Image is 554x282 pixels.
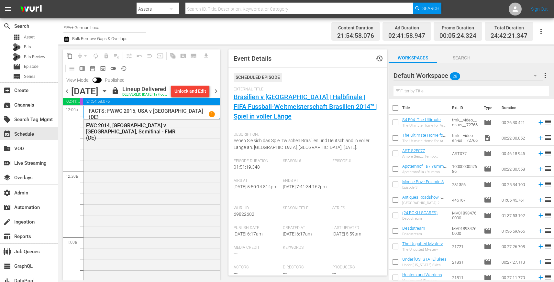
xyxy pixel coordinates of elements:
[402,241,443,246] a: The Ungutted Mystery
[3,262,11,270] span: GraphQL
[484,196,492,204] span: Episode
[449,130,481,146] td: tmk__video__en-us__72766
[234,159,280,164] span: Episode Duration
[3,159,11,167] span: Live Streaming
[491,23,527,32] div: Total Duration
[234,212,254,217] span: 69822602
[484,243,492,250] span: Episode
[91,51,101,61] span: Loop Content
[89,108,209,120] p: FACTS: FWWC 2015, USA v [GEOGRAPHIC_DATA] (DE)
[402,226,425,231] a: Deadstream
[71,86,98,97] div: [DATE]
[3,174,11,182] span: Overlays
[283,184,327,189] span: [DATE] 7:41:34.162pm
[283,245,329,250] span: Keywords
[3,204,11,211] span: Automation
[537,243,544,250] svg: Add to Schedule
[4,5,12,13] span: menu
[498,99,537,117] th: Duration
[537,165,544,172] svg: Add to Schedule
[402,263,447,267] div: Under [US_STATE] Skies
[544,134,552,141] span: reorder
[402,170,447,174] div: Apotemnofilia / Yummo Spot
[3,22,11,30] span: Search
[484,165,492,173] span: Episode
[544,165,552,172] span: reorder
[234,265,280,270] span: Actors
[413,3,441,14] button: Search
[375,55,383,62] span: Event History
[101,51,111,61] span: Select an event to delete
[544,227,552,235] span: reorder
[3,130,11,138] span: Schedule
[449,192,481,208] td: 445167
[499,161,535,177] td: 00:22:30.558
[537,196,544,204] svg: Add to Schedule
[3,248,11,256] span: Job Queues
[178,51,188,61] span: Create Search Block
[541,68,549,83] button: more_vert
[283,159,329,164] span: Season #
[499,239,535,254] td: 00:27:26.708
[234,87,379,92] span: External Title
[24,44,31,50] span: Bits
[402,164,447,173] a: Apotemnofilia / Yummo Spot
[63,78,93,83] span: View Mode:
[544,180,552,188] span: reorder
[93,78,97,82] span: Toggle to switch from Published to Draft view.
[3,233,11,240] span: Reports
[13,63,21,71] span: Episode
[402,210,440,220] a: (24 ROKU SCARES) Deadstream
[480,99,498,117] th: Type
[283,225,329,231] span: Created At
[111,51,122,61] span: Clear Lineup
[402,117,443,127] a: S4 E04: The Ultimate Home for Art Lovers
[402,247,443,252] div: The Ungutted Mystery
[449,177,481,192] td: 281356
[75,51,91,61] span: Remove Gaps & Overlaps
[3,145,11,152] span: VOD
[371,51,387,66] button: history
[484,150,492,157] span: Episode
[388,32,425,40] span: 02:41:58.947
[537,150,544,157] svg: Add to Schedule
[100,65,106,72] span: preview_outlined
[102,78,128,83] span: Published
[332,265,379,270] span: Producers
[388,23,425,32] div: Ad Duration
[450,69,460,83] span: 28
[234,206,280,211] span: Wurl Id
[155,51,165,61] span: Update Metadata from Key Asset
[165,49,178,62] span: Refresh All Search Blocks
[484,227,492,235] span: Episode
[544,196,552,204] span: reorder
[449,115,481,130] td: tmk__video__en-us__72766
[86,122,186,141] div: FWC 2014, [GEOGRAPHIC_DATA] v [GEOGRAPHIC_DATA], Semifinal - FMR (DE)
[122,49,134,62] span: Customize Events
[234,132,379,137] span: Description:
[24,63,39,70] span: Episode
[402,195,445,209] a: Antiques Roadshow - [GEOGRAPHIC_DATA] 2 (S47E13)
[283,271,287,276] span: ---
[537,274,544,281] svg: Add to Schedule
[393,67,543,85] div: Default Workspace
[439,32,476,40] span: 00:05:24.324
[63,87,71,95] span: chevron_left
[283,178,329,183] span: Ends At
[537,181,544,188] svg: Add to Schedule
[402,185,447,190] div: Episode 3
[537,258,544,266] svg: Add to Schedule
[77,63,87,74] span: Week Calendar View
[64,51,75,61] span: Copy Lineup
[234,271,238,276] span: ---
[3,116,11,123] span: Search Tag Mgmt
[402,123,447,128] div: The Ultimate Home for Art Lovers
[120,65,127,72] span: history_outlined
[283,206,329,211] span: Season Title
[499,130,535,146] td: 00:22:00.052
[234,251,238,256] span: ---
[234,55,271,62] span: Event Details
[544,258,552,266] span: reorder
[402,272,442,277] a: Hunters and Wardens
[87,63,98,74] span: Month Calendar View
